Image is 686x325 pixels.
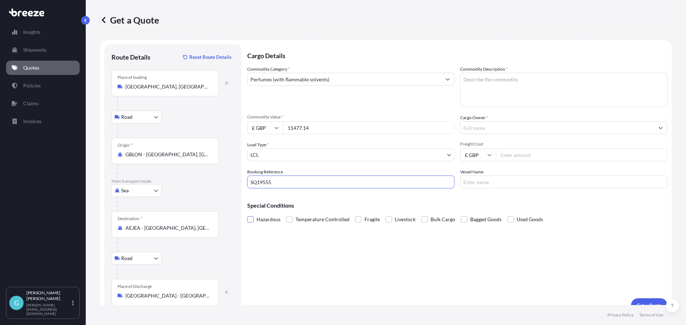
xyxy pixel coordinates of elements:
input: Select a commodity type [248,73,441,86]
input: Enter amount [496,148,667,161]
a: Shipments [6,43,80,57]
span: Bulk Cargo [431,214,455,225]
button: Show suggestions [441,73,454,86]
label: Cargo Owner [460,114,488,121]
input: Type amount [283,121,454,134]
button: Select transport [111,252,161,265]
a: Claims [6,96,80,111]
p: Insights [23,29,40,36]
p: Claims [23,100,39,107]
span: G [14,299,19,306]
input: Place of loading [125,83,210,90]
a: Invoices [6,114,80,128]
input: Destination [125,224,210,232]
span: Road [121,255,133,262]
span: Commodity Value [247,114,454,120]
div: Destination [118,216,143,222]
label: Commodity Category [247,66,290,73]
input: Origin [125,151,210,158]
input: Full name [461,121,654,134]
a: Quotes [6,61,80,75]
a: Insights [6,25,80,39]
p: Reset Route Details [189,54,232,61]
p: [PERSON_NAME] [PERSON_NAME] [26,290,71,301]
span: Road [121,113,133,121]
a: Terms of Use [639,312,663,318]
label: Commodity Description [460,66,508,73]
p: Shipments [23,46,46,54]
button: Reset Route Details [179,51,234,63]
div: Place of loading [118,75,147,80]
span: Temperature Controlled [295,214,349,225]
div: Origin [118,142,133,148]
p: Cargo Details [247,44,667,66]
p: Main transport mode [111,178,234,184]
span: Fragile [364,214,380,225]
p: Get a Quote [100,14,159,26]
label: Vessel Name [460,168,483,176]
p: Special Conditions [247,203,667,208]
button: LCL [247,148,454,161]
input: Your internal reference [247,176,454,188]
span: Load Type [247,141,269,148]
button: Get a Quote [631,298,667,313]
span: LCL [250,151,259,158]
button: Select transport [111,111,161,123]
a: Privacy Policy [607,312,633,318]
span: Freight Cost [460,141,667,147]
button: Select transport [111,184,161,197]
label: Booking Reference [247,168,283,176]
p: Policies [23,82,41,89]
span: Used Goods [517,214,543,225]
p: [PERSON_NAME][EMAIL_ADDRESS][DOMAIN_NAME] [26,303,71,316]
a: Policies [6,78,80,93]
span: Livestock [395,214,416,225]
button: Show suggestions [654,121,667,134]
p: Route Details [111,53,150,61]
span: Bagged Goods [470,214,502,225]
p: Quotes [23,64,39,71]
span: Sea [121,187,129,194]
p: Invoices [23,118,41,125]
p: Get a Quote [637,302,662,309]
span: Hazardous [257,214,280,225]
input: Enter name [460,176,667,188]
div: Place of Discharge [118,284,152,289]
input: Place of Discharge [125,292,210,299]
